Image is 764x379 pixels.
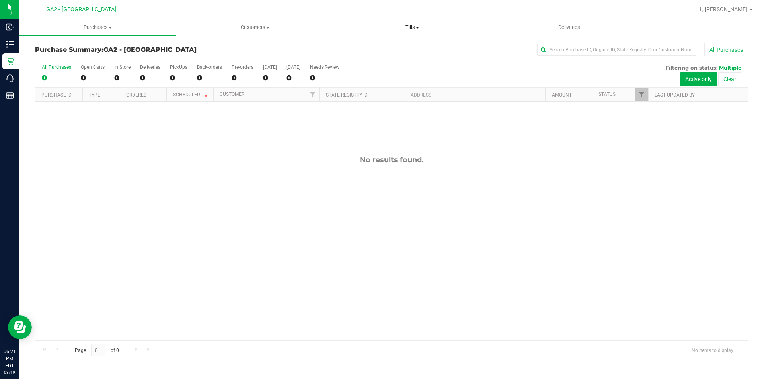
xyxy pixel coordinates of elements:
div: All Purchases [42,64,71,70]
input: Search Purchase ID, Original ID, State Registry ID or Customer Name... [537,44,696,56]
div: No results found. [35,155,748,164]
p: 08/19 [4,369,16,375]
p: 06:21 PM EDT [4,348,16,369]
span: Hi, [PERSON_NAME]! [697,6,749,12]
a: Purchase ID [41,92,72,98]
div: 0 [310,73,339,82]
a: Deliveries [491,19,648,36]
div: 0 [286,73,300,82]
span: GA2 - [GEOGRAPHIC_DATA] [103,46,197,53]
inline-svg: Call Center [6,74,14,82]
span: No items to display [685,344,740,356]
div: Deliveries [140,64,160,70]
span: Multiple [719,64,741,71]
span: Purchases [19,24,176,31]
div: PickUps [170,64,187,70]
a: Filter [635,88,648,101]
div: 0 [42,73,71,82]
span: Customers [177,24,333,31]
a: Tills [333,19,491,36]
inline-svg: Retail [6,57,14,65]
a: Last Updated By [655,92,695,98]
div: 0 [114,73,131,82]
div: [DATE] [263,64,277,70]
div: 0 [263,73,277,82]
a: Customers [176,19,333,36]
div: Pre-orders [232,64,253,70]
a: Purchases [19,19,176,36]
span: Tills [334,24,490,31]
div: In Store [114,64,131,70]
div: 0 [170,73,187,82]
a: Ordered [126,92,147,98]
div: 0 [197,73,222,82]
div: 0 [81,73,105,82]
button: Active only [680,72,717,86]
a: Customer [220,91,244,97]
inline-svg: Reports [6,91,14,99]
button: All Purchases [704,43,748,56]
span: GA2 - [GEOGRAPHIC_DATA] [46,6,116,13]
div: Open Carts [81,64,105,70]
inline-svg: Inbound [6,23,14,31]
div: [DATE] [286,64,300,70]
span: Filtering on status: [666,64,717,71]
div: Needs Review [310,64,339,70]
h3: Purchase Summary: [35,46,273,53]
a: Scheduled [173,92,209,97]
a: State Registry ID [326,92,368,98]
a: Status [598,91,616,97]
inline-svg: Inventory [6,40,14,48]
div: 0 [140,73,160,82]
button: Clear [718,72,741,86]
span: Page of 0 [68,344,125,356]
a: Filter [306,88,319,101]
a: Type [89,92,100,98]
div: 0 [232,73,253,82]
th: Address [404,88,545,102]
span: Deliveries [548,24,591,31]
div: Back-orders [197,64,222,70]
a: Amount [552,92,572,98]
iframe: Resource center [8,315,32,339]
